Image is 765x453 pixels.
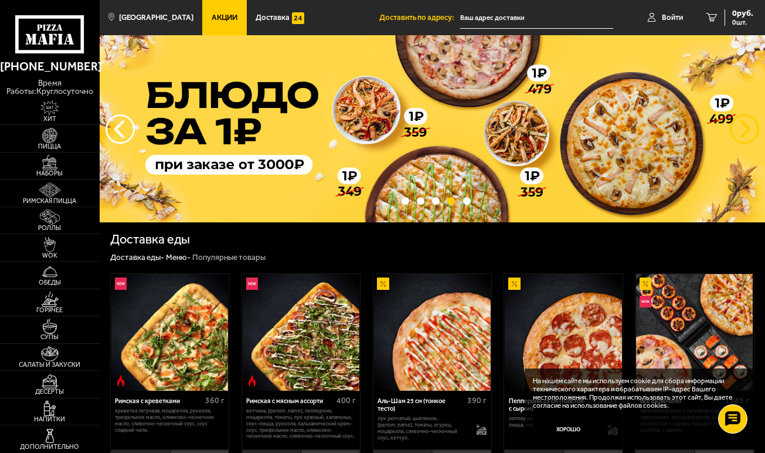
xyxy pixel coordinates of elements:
img: Острое блюдо [246,375,258,387]
span: 0 руб. [732,9,753,18]
img: Аль-Шам 25 см (тонкое тесто) [374,274,491,391]
img: Острое блюдо [115,375,127,387]
span: Доставить по адресу: [379,13,460,21]
h1: Доставка еды [110,234,190,246]
img: Акционный [377,278,389,289]
img: Новинка [246,278,258,289]
a: НовинкаОстрое блюдоРимская с креветками [111,274,229,391]
span: Войти [662,13,683,21]
span: 0 шт. [732,19,753,26]
button: точки переключения [402,197,409,205]
div: Римская с мясным ассорти [246,397,333,405]
div: Популярные товары [192,252,266,263]
button: предыдущий [730,114,759,144]
button: Хорошо [533,417,604,441]
p: На нашем сайте мы используем cookie для сбора информации технического характера и обрабатываем IP... [533,377,739,410]
div: Аль-Шам 25 см (тонкое тесто) [378,397,464,413]
a: Доставка еды- [110,252,164,262]
span: 360 г [205,395,225,405]
a: АкционныйПепперони 25 см (толстое с сыром) [504,274,622,391]
a: Меню- [166,252,191,262]
p: лук репчатый, цыпленок, [PERSON_NAME], томаты, огурец, моцарелла, сливочно-чесночный соус, кетчуп. [378,415,468,441]
p: ветчина, [PERSON_NAME], пепперони, моцарелла, томаты, лук красный, халапеньо, соус-пицца, руккола... [246,408,355,440]
span: 390 г [467,395,487,405]
input: Ваш адрес доставки [460,7,613,29]
img: Пепперони 25 см (толстое с сыром) [505,274,621,391]
a: АкционныйАль-Шам 25 см (тонкое тесто) [373,274,491,391]
button: точки переключения [463,197,471,205]
span: Доставка [256,13,290,21]
img: Римская с креветками [111,274,228,391]
button: точки переключения [432,197,440,205]
div: Пепперони 25 см (толстое с сыром) [509,397,596,413]
p: креветка тигровая, моцарелла, руккола, трюфельное масло, оливково-чесночное масло, сливочно-чесно... [115,408,224,434]
a: НовинкаОстрое блюдоРимская с мясным ассорти [242,274,360,391]
img: Новинка [115,278,127,289]
span: Акции [212,13,237,21]
span: 400 г [336,395,356,405]
img: Всё включено [636,274,753,391]
img: Новинка [640,296,651,307]
button: точки переключения [417,197,424,205]
img: Акционный [640,278,651,289]
a: АкционныйНовинкаВсё включено [635,274,753,391]
p: пепперони, [PERSON_NAME], соус-пицца, сыр пармезан (на борт). [509,415,600,428]
div: Римская с креветками [115,397,202,405]
span: [GEOGRAPHIC_DATA] [119,13,193,21]
img: Акционный [508,278,520,289]
button: точки переключения [447,197,455,205]
button: следующий [106,114,135,144]
img: 15daf4d41897b9f0e9f617042186c801.svg [292,12,304,24]
img: Римская с мясным ассорти [243,274,359,391]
